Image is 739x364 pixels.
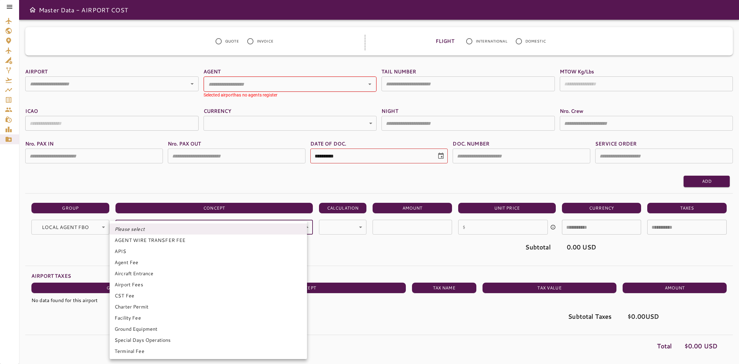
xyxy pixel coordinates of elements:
li: APIS [110,246,307,257]
li: Terminal Fee [110,346,307,357]
li: Facility Fee [110,312,307,323]
li: Special Days Operations [110,334,307,346]
li: Ground Equipment [110,323,307,334]
li: AGENT WIRE TRANSFER FEE [110,235,307,246]
li: Charter Permit [110,301,307,312]
li: Agent Fee [110,257,307,268]
li: CST Fee [110,290,307,301]
em: Please select [115,225,145,233]
li: Airport Fees [110,279,307,290]
li: Aircraft Entrance [110,268,307,279]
